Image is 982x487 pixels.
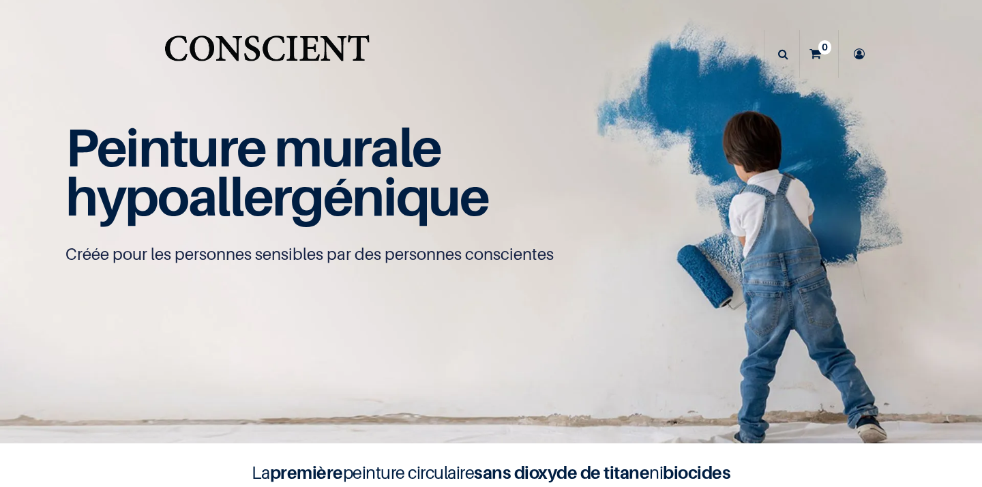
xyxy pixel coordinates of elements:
[818,40,831,54] sup: 0
[474,462,649,483] b: sans dioxyde de titane
[800,30,838,78] a: 0
[162,27,372,81] a: Logo of Conscient
[218,460,764,486] h4: La peinture circulaire ni
[663,462,730,483] b: biocides
[65,243,917,265] p: Créée pour les personnes sensibles par des personnes conscientes
[65,115,441,179] span: Peinture murale
[270,462,343,483] b: première
[162,27,372,81] img: Conscient
[65,164,489,228] span: hypoallergénique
